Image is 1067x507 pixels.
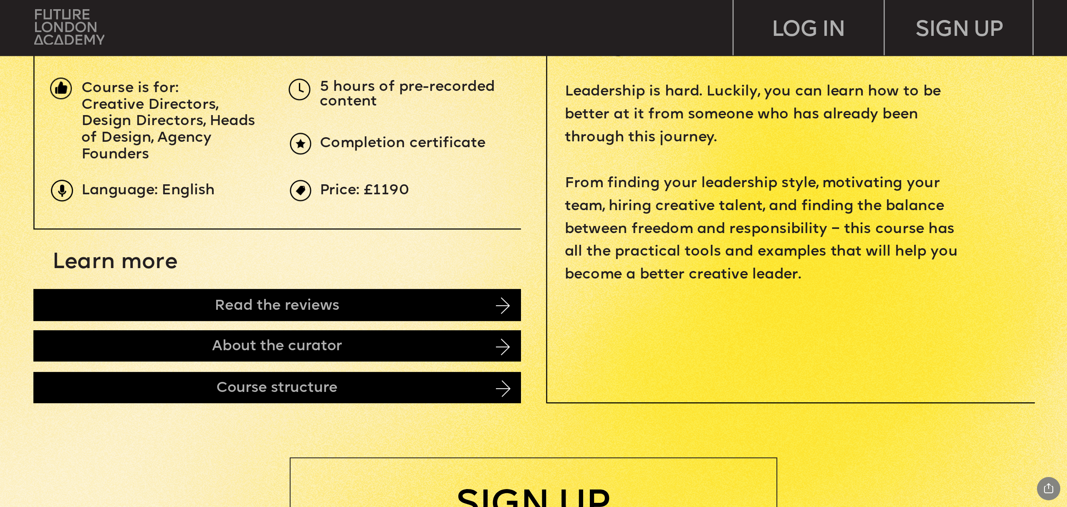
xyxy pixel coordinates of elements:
[34,9,104,45] img: upload-bfdffa89-fac7-4f57-a443-c7c39906ba42.png
[51,180,73,201] img: upload-9eb2eadd-7bf9-4b2b-b585-6dd8b9275b41.png
[81,82,178,95] span: Course is for:
[52,251,177,273] span: Learn more
[320,184,410,197] span: Price: £1190
[565,85,962,282] span: Leadership is hard. Luckily, you can learn how to be better at it from someone who has already be...
[81,98,260,162] span: Creative Directors, Design Directors, Heads of Design, Agency Founders
[496,297,509,314] img: image-14cb1b2c-41b0-4782-8715-07bdb6bd2f06.png
[81,184,215,197] span: Language: English
[1037,477,1060,500] div: Share
[496,380,511,397] img: image-ebac62b4-e37e-4ca8-99fd-bb379c720805.png
[290,180,311,201] img: upload-969c61fd-ea08-4d05-af36-d273f2608f5e.png
[288,79,310,100] img: upload-5dcb7aea-3d7f-4093-a867-f0427182171d.png
[320,81,499,109] span: 5 hours of pre-recorded content
[320,137,485,150] span: Completion certificate
[50,78,72,99] img: image-1fa7eedb-a71f-428c-a033-33de134354ef.png
[496,339,509,356] img: image-d430bf59-61f2-4e83-81f2-655be665a85d.png
[290,133,311,154] img: upload-6b0d0326-a6ce-441c-aac1-c2ff159b353e.png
